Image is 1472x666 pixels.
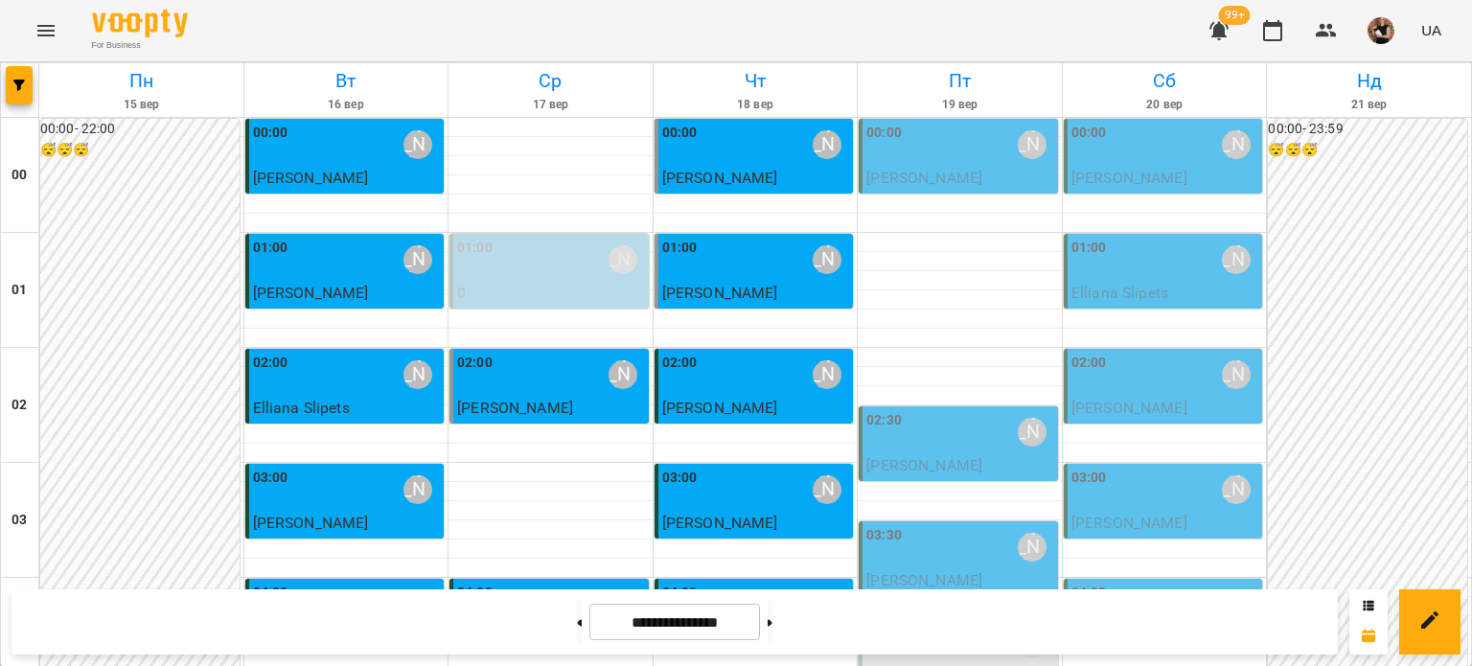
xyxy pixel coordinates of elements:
[866,410,902,431] label: 02:30
[1071,514,1187,532] span: [PERSON_NAME]
[457,238,493,259] label: 01:00
[451,96,650,114] h6: 17 вер
[253,468,288,489] label: 03:00
[656,96,855,114] h6: 18 вер
[1219,6,1251,25] span: 99+
[662,305,850,328] p: індивід МА 45 хв
[1018,418,1046,447] div: Курбанова Софія
[42,66,241,96] h6: Пн
[866,190,1054,213] p: індивід шч англ 45 хв
[457,282,645,305] p: 0
[866,123,902,144] label: 00:00
[861,66,1059,96] h6: Пт
[253,535,441,558] p: індивід шч 45 хв
[253,353,288,374] label: 02:00
[253,169,369,187] span: [PERSON_NAME]
[403,360,432,389] div: Курбанова Софія
[609,245,637,274] div: Курбанова Софія
[662,169,778,187] span: [PERSON_NAME]
[662,190,850,213] p: індивід МА 45 хв
[11,280,27,301] h6: 01
[1071,420,1259,443] p: індивід МА 45 хв
[662,468,698,489] label: 03:00
[1071,123,1107,144] label: 00:00
[42,96,241,114] h6: 15 вер
[1222,475,1251,504] div: Курбанова Софія
[92,10,188,37] img: Voopty Logo
[457,305,645,350] p: індивід шч англ 45 хв ([PERSON_NAME])
[1414,12,1449,48] button: UA
[253,399,350,417] span: Elliana Slipets
[403,130,432,159] div: Курбанова Софія
[1268,119,1467,140] h6: 00:00 - 23:59
[247,66,446,96] h6: Вт
[40,119,240,140] h6: 00:00 - 22:00
[866,477,1054,500] p: індивід МА 45 хв
[662,238,698,259] label: 01:00
[253,305,441,328] p: індивід МА 45 хв
[1222,360,1251,389] div: Курбанова Софія
[813,360,841,389] div: Курбанова Софія
[866,525,902,546] label: 03:30
[247,96,446,114] h6: 16 вер
[1270,66,1468,96] h6: Нд
[403,475,432,504] div: Курбанова Софія
[403,245,432,274] div: Курбанова Софія
[1071,468,1107,489] label: 03:00
[662,535,850,558] p: індивід МА 45 хв
[662,353,698,374] label: 02:00
[813,130,841,159] div: Курбанова Софія
[1066,96,1264,114] h6: 20 вер
[457,420,645,443] p: індивід МА 45 хв
[1368,17,1394,44] img: 5944c1aeb726a5a997002a54cb6a01a3.jpg
[662,420,850,443] p: індивід МА 45 хв
[1071,399,1187,417] span: [PERSON_NAME]
[662,123,698,144] label: 00:00
[451,66,650,96] h6: Ср
[1018,533,1046,562] div: Курбанова Софія
[1268,140,1467,161] h6: 😴😴😴
[253,514,369,532] span: [PERSON_NAME]
[253,190,441,213] p: індивід шч англ 45 хв
[662,284,778,302] span: [PERSON_NAME]
[861,96,1059,114] h6: 19 вер
[11,510,27,531] h6: 03
[11,395,27,416] h6: 02
[1222,245,1251,274] div: Курбанова Софія
[1071,169,1187,187] span: [PERSON_NAME]
[866,571,982,589] span: [PERSON_NAME]
[1071,305,1259,328] p: індивід МА 45 хв
[1270,96,1468,114] h6: 21 вер
[1018,130,1046,159] div: Курбанова Софія
[609,360,637,389] div: Курбанова Софія
[1222,130,1251,159] div: Курбанова Софія
[1071,353,1107,374] label: 02:00
[1071,284,1168,302] span: Elliana Slipets
[11,165,27,186] h6: 00
[253,238,288,259] label: 01:00
[457,399,573,417] span: [PERSON_NAME]
[253,123,288,144] label: 00:00
[662,399,778,417] span: [PERSON_NAME]
[662,514,778,532] span: [PERSON_NAME]
[40,140,240,161] h6: 😴😴😴
[866,456,982,474] span: [PERSON_NAME]
[457,353,493,374] label: 02:00
[1071,535,1259,558] p: індивід МА 45 хв
[23,8,69,54] button: Menu
[813,475,841,504] div: Курбанова Софія
[656,66,855,96] h6: Чт
[1071,190,1259,213] p: індивід шч англ 45 хв
[866,169,982,187] span: [PERSON_NAME]
[813,245,841,274] div: Курбанова Софія
[1066,66,1264,96] h6: Сб
[1071,238,1107,259] label: 01:00
[253,420,441,443] p: індивід МА 45 хв
[1421,20,1441,40] span: UA
[92,39,188,52] span: For Business
[253,284,369,302] span: [PERSON_NAME]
